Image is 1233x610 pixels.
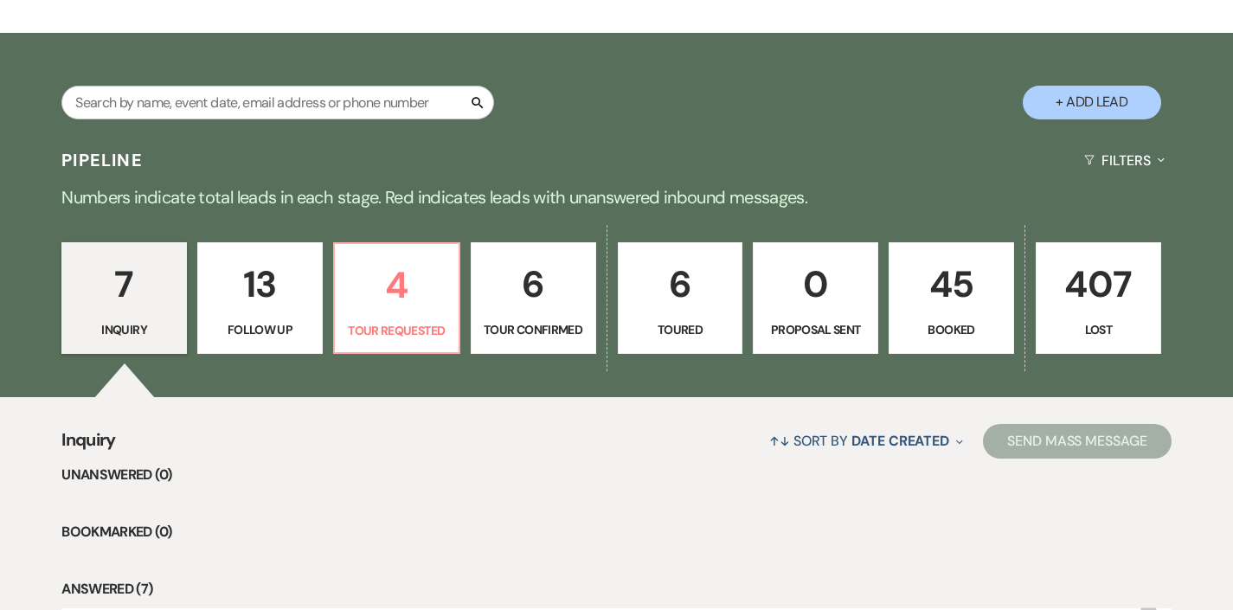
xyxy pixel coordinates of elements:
button: Send Mass Message [983,424,1172,459]
p: 45 [900,255,1003,313]
p: 4 [345,256,448,314]
a: 4Tour Requested [333,242,460,355]
p: Proposal Sent [764,320,867,339]
a: 13Follow Up [197,242,323,355]
a: 6Tour Confirmed [471,242,596,355]
span: ↑↓ [769,432,790,450]
button: Filters [1077,138,1172,183]
p: Lost [1047,320,1150,339]
input: Search by name, event date, email address or phone number [61,86,494,119]
a: 407Lost [1036,242,1161,355]
a: 7Inquiry [61,242,187,355]
p: 13 [209,255,311,313]
p: 407 [1047,255,1150,313]
p: Booked [900,320,1003,339]
li: Unanswered (0) [61,464,1172,486]
p: Follow Up [209,320,311,339]
p: Inquiry [73,320,176,339]
a: 0Proposal Sent [753,242,878,355]
p: 7 [73,255,176,313]
button: + Add Lead [1023,86,1161,119]
p: 6 [629,255,732,313]
a: 6Toured [618,242,743,355]
p: 0 [764,255,867,313]
span: Inquiry [61,427,116,464]
h3: Pipeline [61,148,143,172]
li: Answered (7) [61,578,1172,600]
p: Toured [629,320,732,339]
p: Tour Confirmed [482,320,585,339]
span: Date Created [851,432,949,450]
p: 6 [482,255,585,313]
a: 45Booked [889,242,1014,355]
li: Bookmarked (0) [61,521,1172,543]
button: Sort By Date Created [762,418,970,464]
p: Tour Requested [345,321,448,340]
